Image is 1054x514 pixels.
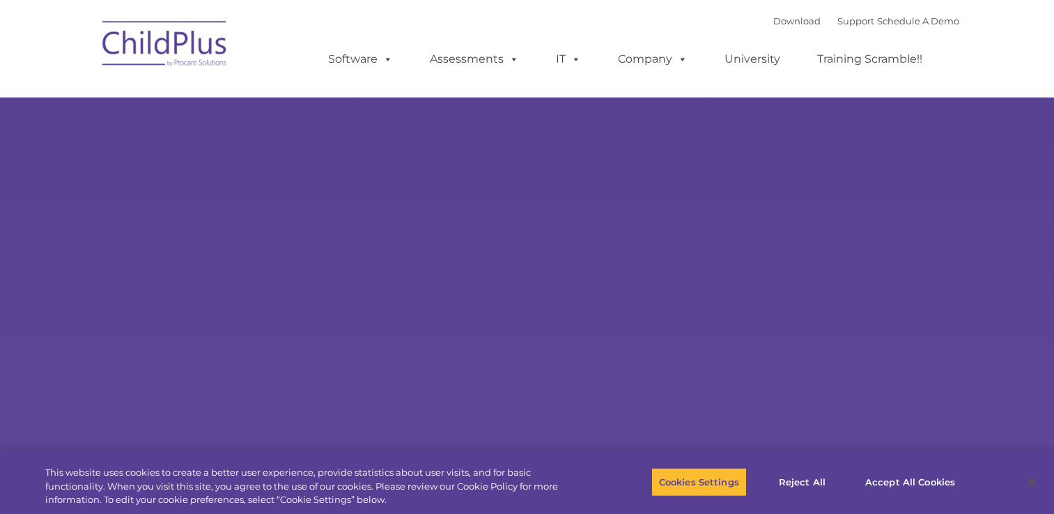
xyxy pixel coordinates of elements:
img: ChildPlus by Procare Solutions [95,11,235,81]
a: Software [314,45,407,73]
a: Company [604,45,702,73]
a: Schedule A Demo [877,15,959,26]
button: Close [1016,467,1047,497]
button: Accept All Cookies [858,467,963,497]
font: | [773,15,959,26]
button: Cookies Settings [651,467,747,497]
a: Support [837,15,874,26]
a: Training Scramble!! [803,45,936,73]
a: Download [773,15,821,26]
a: University [711,45,794,73]
a: Assessments [416,45,533,73]
div: This website uses cookies to create a better user experience, provide statistics about user visit... [45,466,580,507]
button: Reject All [759,467,846,497]
a: IT [542,45,595,73]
